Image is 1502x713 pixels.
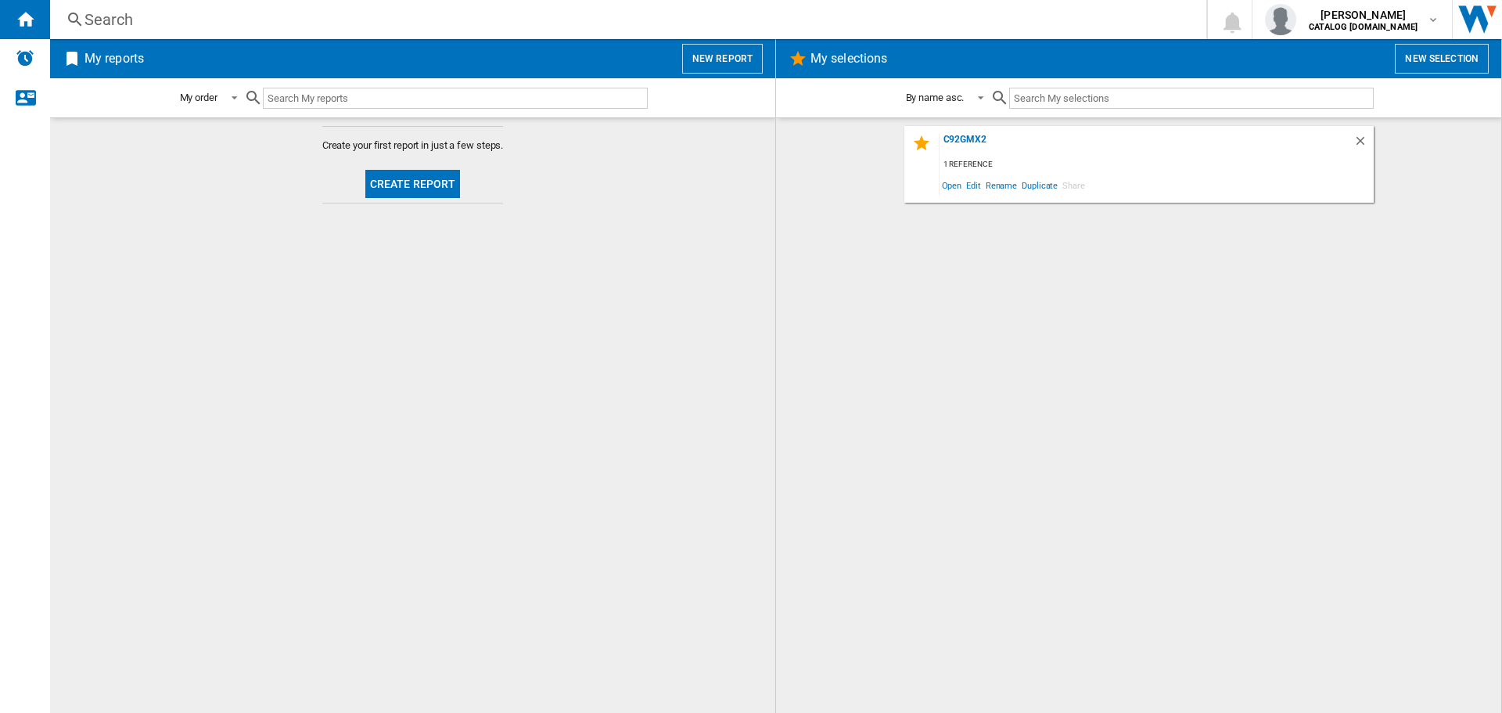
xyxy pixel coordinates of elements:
h2: My reports [81,44,147,74]
button: New report [682,44,763,74]
input: Search My selections [1009,88,1373,109]
img: alerts-logo.svg [16,49,34,67]
img: profile.jpg [1265,4,1296,35]
span: Duplicate [1019,175,1060,196]
div: Delete [1353,134,1374,155]
span: Share [1060,175,1087,196]
input: Search My reports [263,88,648,109]
button: New selection [1395,44,1489,74]
b: CATALOG [DOMAIN_NAME] [1309,22,1418,32]
div: Search [84,9,1166,31]
div: By name asc. [906,92,965,103]
span: Open [940,175,965,196]
div: My order [180,92,217,103]
span: Rename [983,175,1019,196]
span: [PERSON_NAME] [1309,7,1418,23]
h2: My selections [807,44,890,74]
button: Create report [365,170,461,198]
span: Edit [964,175,983,196]
div: 1 reference [940,155,1374,175]
div: C92GMX2 [940,134,1353,155]
span: Create your first report in just a few steps. [322,139,504,153]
